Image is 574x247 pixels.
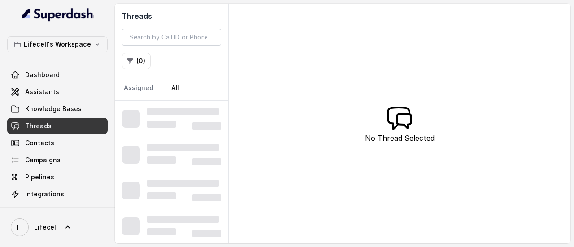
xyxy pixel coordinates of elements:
a: Threads [7,118,108,134]
a: Knowledge Bases [7,101,108,117]
span: Pipelines [25,173,54,182]
p: No Thread Selected [365,133,435,143]
span: Contacts [25,139,54,147]
a: Contacts [7,135,108,151]
span: Lifecell [34,223,58,232]
a: Dashboard [7,67,108,83]
span: Knowledge Bases [25,104,82,113]
a: Pipelines [7,169,108,185]
span: Threads [25,121,52,130]
a: All [170,76,181,100]
nav: Tabs [122,76,221,100]
span: Integrations [25,190,64,199]
img: light.svg [22,7,94,22]
span: Campaigns [25,156,61,165]
span: API Settings [25,207,64,216]
span: Assistants [25,87,59,96]
a: API Settings [7,203,108,219]
a: Assistants [7,84,108,100]
button: (0) [122,53,151,69]
button: Lifecell's Workspace [7,36,108,52]
h2: Threads [122,11,221,22]
span: Dashboard [25,70,60,79]
a: Lifecell [7,215,108,240]
a: Assigned [122,76,155,100]
input: Search by Call ID or Phone Number [122,29,221,46]
text: LI [17,223,23,232]
p: Lifecell's Workspace [24,39,91,50]
a: Integrations [7,186,108,202]
a: Campaigns [7,152,108,168]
